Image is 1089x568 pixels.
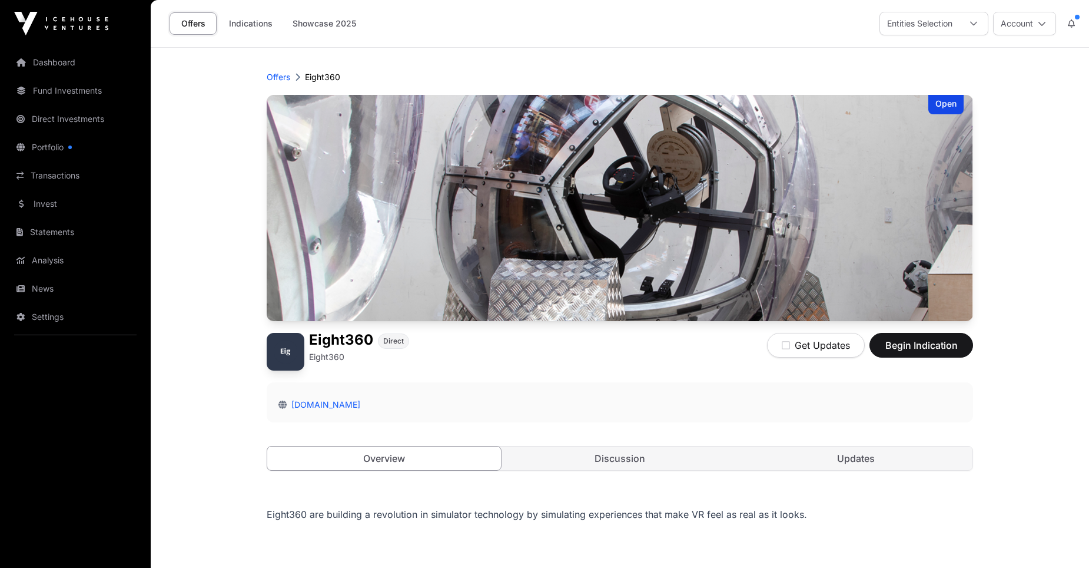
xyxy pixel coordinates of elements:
div: Open [928,95,964,114]
a: Statements [9,219,141,245]
a: Transactions [9,163,141,189]
img: Eight360 [267,333,304,371]
div: Eight360 are building a revolution in simulator technology by simulating experiences that make VR... [267,506,973,523]
a: Dashboard [9,49,141,75]
button: Begin Indication [869,333,973,358]
button: Account [993,12,1056,35]
a: Settings [9,304,141,330]
a: Fund Investments [9,78,141,104]
img: Eight360 [267,95,973,321]
a: Updates [739,447,972,470]
a: Indications [221,12,280,35]
a: Direct Investments [9,106,141,132]
span: Direct [383,336,404,346]
iframe: Chat Widget [1030,511,1089,568]
nav: Tabs [267,447,972,470]
button: Get Updates [767,333,865,358]
img: Icehouse Ventures Logo [14,12,108,35]
h1: Eight360 [309,333,373,349]
a: Portfolio [9,134,141,160]
a: Analysis [9,247,141,273]
a: News [9,276,141,302]
a: Offers [267,71,290,83]
a: Overview [267,446,502,471]
p: Eight360 [305,71,340,83]
a: Discussion [503,447,737,470]
a: Begin Indication [869,345,973,356]
div: Entities Selection [880,12,959,35]
a: Showcase 2025 [285,12,364,35]
a: [DOMAIN_NAME] [287,399,360,410]
span: Begin Indication [884,338,958,352]
a: Invest [9,191,141,217]
a: Offers [170,12,217,35]
p: Eight360 [309,351,344,363]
